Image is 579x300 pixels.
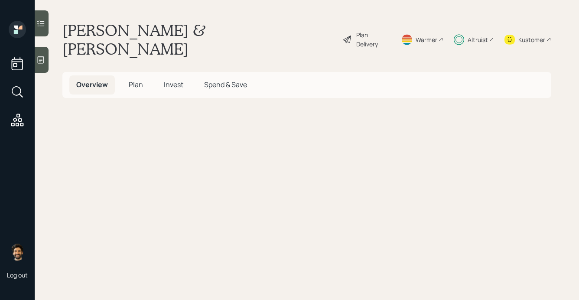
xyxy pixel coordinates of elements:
h1: [PERSON_NAME] & [PERSON_NAME] [62,21,335,58]
span: Plan [129,80,143,89]
div: Warmer [416,35,437,44]
span: Overview [76,80,108,89]
div: Kustomer [518,35,545,44]
div: Altruist [468,35,488,44]
img: eric-schwartz-headshot.png [9,243,26,261]
span: Invest [164,80,183,89]
div: Log out [7,271,28,279]
div: Plan Delivery [356,30,390,49]
span: Spend & Save [204,80,247,89]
